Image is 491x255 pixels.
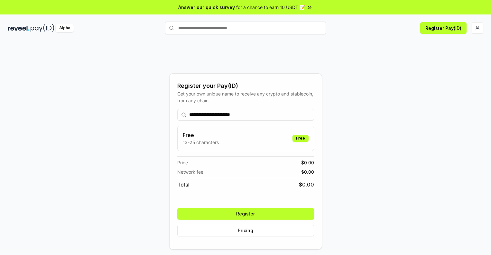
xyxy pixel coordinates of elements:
[301,159,314,166] span: $ 0.00
[299,181,314,188] span: $ 0.00
[178,4,235,11] span: Answer our quick survey
[420,22,467,34] button: Register Pay(ID)
[56,24,74,32] div: Alpha
[177,225,314,236] button: Pricing
[177,159,188,166] span: Price
[301,168,314,175] span: $ 0.00
[177,168,203,175] span: Network fee
[8,24,29,32] img: reveel_dark
[177,208,314,220] button: Register
[236,4,305,11] span: for a chance to earn 10 USDT 📝
[31,24,54,32] img: pay_id
[183,139,219,146] p: 13-25 characters
[183,131,219,139] h3: Free
[292,135,309,142] div: Free
[177,81,314,90] div: Register your Pay(ID)
[177,181,190,188] span: Total
[177,90,314,104] div: Get your own unique name to receive any crypto and stablecoin, from any chain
